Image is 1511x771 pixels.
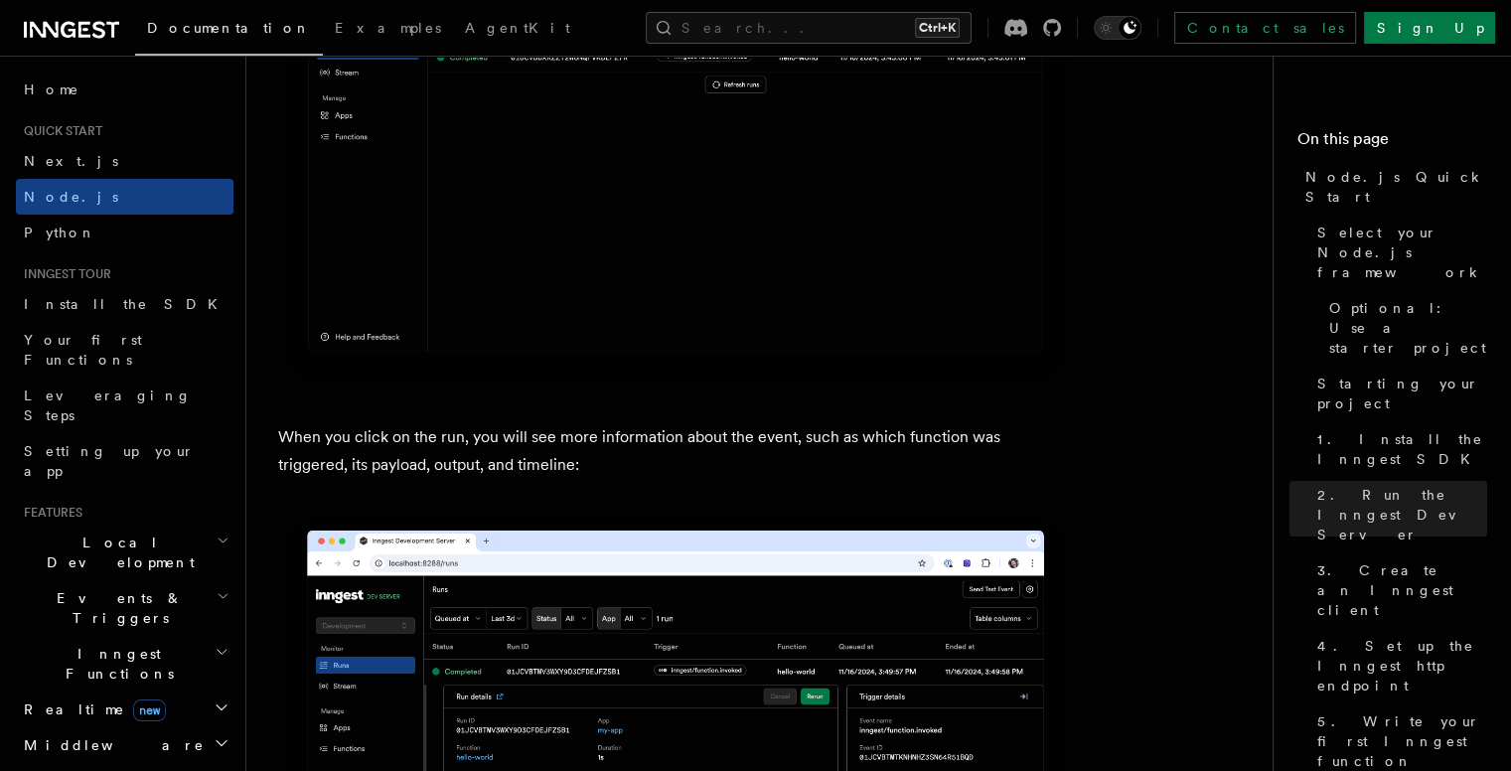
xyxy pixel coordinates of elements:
a: Examples [323,6,453,54]
span: new [133,699,166,721]
button: Middleware [16,727,233,763]
span: Quick start [16,123,102,139]
a: 2. Run the Inngest Dev Server [1309,477,1487,552]
button: Toggle dark mode [1094,16,1141,40]
a: Sign Up [1364,12,1495,44]
span: 3. Create an Inngest client [1317,560,1487,620]
button: Inngest Functions [16,636,233,692]
span: Inngest tour [16,266,111,282]
span: AgentKit [465,20,570,36]
span: Your first Functions [24,332,142,368]
a: Optional: Use a starter project [1321,290,1487,366]
span: Examples [335,20,441,36]
a: 1. Install the Inngest SDK [1309,421,1487,477]
p: When you click on the run, you will see more information about the event, such as which function ... [278,423,1073,479]
a: AgentKit [453,6,582,54]
button: Realtimenew [16,692,233,727]
span: Setting up your app [24,443,195,479]
span: Select your Node.js framework [1317,223,1487,282]
span: Documentation [147,20,311,36]
span: Realtime [16,699,166,719]
span: Node.js Quick Start [1305,167,1487,207]
span: Leveraging Steps [24,387,192,423]
a: Next.js [16,143,233,179]
span: Local Development [16,533,217,572]
a: Documentation [135,6,323,56]
span: 2. Run the Inngest Dev Server [1317,485,1487,544]
button: Events & Triggers [16,580,233,636]
span: 1. Install the Inngest SDK [1317,429,1487,469]
span: Events & Triggers [16,588,217,628]
span: Python [24,225,96,240]
button: Local Development [16,525,233,580]
a: Node.js [16,179,233,215]
span: Features [16,505,82,521]
a: Python [16,215,233,250]
a: 3. Create an Inngest client [1309,552,1487,628]
span: Optional: Use a starter project [1329,298,1487,358]
a: Contact sales [1174,12,1356,44]
a: Your first Functions [16,322,233,378]
a: Install the SDK [16,286,233,322]
a: Node.js Quick Start [1297,159,1487,215]
span: Inngest Functions [16,644,215,684]
a: Home [16,72,233,107]
a: Leveraging Steps [16,378,233,433]
span: Install the SDK [24,296,229,312]
span: Node.js [24,189,118,205]
kbd: Ctrl+K [915,18,960,38]
span: Middleware [16,735,205,755]
span: Home [24,79,79,99]
span: 4. Set up the Inngest http endpoint [1317,636,1487,695]
h4: On this page [1297,127,1487,159]
button: Search...Ctrl+K [646,12,972,44]
a: Select your Node.js framework [1309,215,1487,290]
span: Starting your project [1317,374,1487,413]
span: Next.js [24,153,118,169]
span: 5. Write your first Inngest function [1317,711,1487,771]
a: Setting up your app [16,433,233,489]
a: 4. Set up the Inngest http endpoint [1309,628,1487,703]
a: Starting your project [1309,366,1487,421]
